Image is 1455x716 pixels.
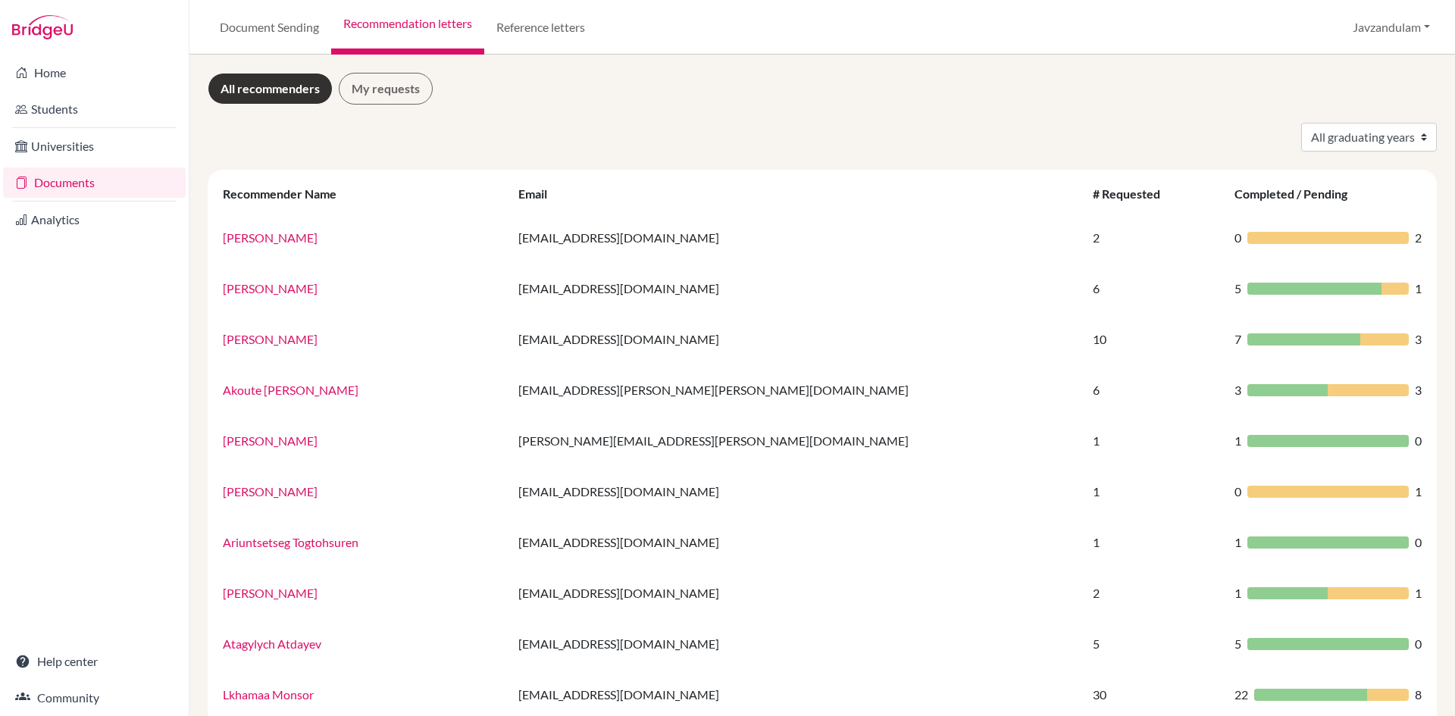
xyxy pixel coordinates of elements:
td: [EMAIL_ADDRESS][DOMAIN_NAME] [509,517,1084,567]
td: 6 [1084,364,1225,415]
td: 6 [1084,263,1225,314]
div: Completed / Pending [1234,186,1363,201]
span: 0 [1234,483,1241,501]
td: 10 [1084,314,1225,364]
td: [EMAIL_ADDRESS][DOMAIN_NAME] [509,618,1084,669]
a: All recommenders [208,73,333,105]
a: Analytics [3,205,186,235]
div: Recommender Name [223,186,352,201]
a: Community [3,683,186,713]
a: [PERSON_NAME] [223,484,318,499]
a: Lkhamaa Monsor [223,687,314,702]
td: [EMAIL_ADDRESS][DOMAIN_NAME] [509,466,1084,517]
span: 0 [1415,635,1422,653]
span: 3 [1415,381,1422,399]
a: [PERSON_NAME] [223,433,318,448]
td: [EMAIL_ADDRESS][DOMAIN_NAME] [509,263,1084,314]
a: My requests [339,73,433,105]
span: 22 [1234,686,1248,704]
td: 5 [1084,618,1225,669]
a: Home [3,58,186,88]
span: 1 [1234,533,1241,552]
td: 1 [1084,466,1225,517]
td: [EMAIL_ADDRESS][DOMAIN_NAME] [509,314,1084,364]
button: Javzandulam [1346,13,1437,42]
a: Students [3,94,186,124]
span: 5 [1234,280,1241,298]
td: 1 [1084,517,1225,567]
span: 1 [1234,584,1241,602]
a: Documents [3,167,186,198]
td: 1 [1084,415,1225,466]
a: [PERSON_NAME] [223,332,318,346]
span: 2 [1415,229,1422,247]
a: [PERSON_NAME] [223,230,318,245]
span: 1 [1415,483,1422,501]
div: # Requested [1093,186,1175,201]
a: Universities [3,131,186,161]
span: 1 [1234,432,1241,450]
td: [PERSON_NAME][EMAIL_ADDRESS][PERSON_NAME][DOMAIN_NAME] [509,415,1084,466]
a: Atagylych Atdayev [223,636,321,651]
a: Akoute [PERSON_NAME] [223,383,358,397]
a: [PERSON_NAME] [223,586,318,600]
div: Email [518,186,562,201]
span: 1 [1415,584,1422,602]
a: [PERSON_NAME] [223,281,318,295]
span: 3 [1415,330,1422,349]
td: 2 [1084,212,1225,263]
span: 1 [1415,280,1422,298]
span: 0 [1234,229,1241,247]
img: Bridge-U [12,15,73,39]
span: 7 [1234,330,1241,349]
td: 2 [1084,567,1225,618]
td: [EMAIL_ADDRESS][PERSON_NAME][PERSON_NAME][DOMAIN_NAME] [509,364,1084,415]
td: [EMAIL_ADDRESS][DOMAIN_NAME] [509,212,1084,263]
a: Ariuntsetseg Togtohsuren [223,535,358,549]
span: 5 [1234,635,1241,653]
a: Help center [3,646,186,677]
td: [EMAIL_ADDRESS][DOMAIN_NAME] [509,567,1084,618]
span: 3 [1234,381,1241,399]
span: 0 [1415,533,1422,552]
span: 0 [1415,432,1422,450]
span: 8 [1415,686,1422,704]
